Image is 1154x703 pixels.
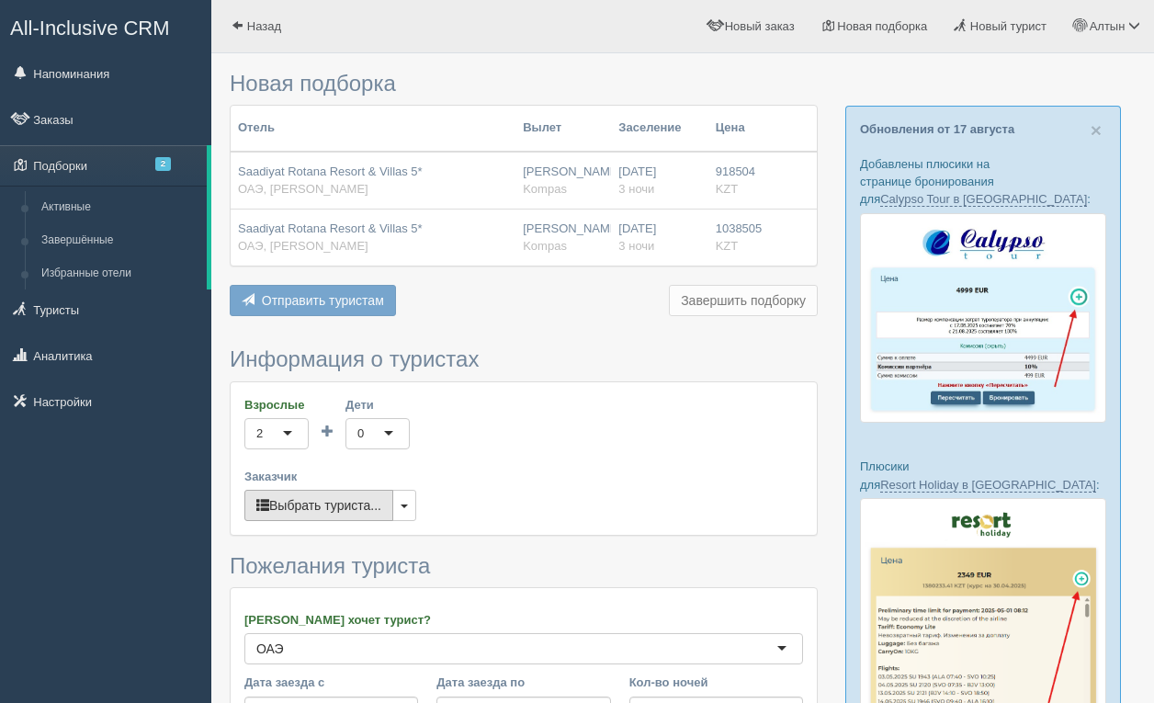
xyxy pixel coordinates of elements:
label: Кол-во ночей [629,674,803,691]
button: Close [1091,120,1102,140]
button: Отправить туристам [230,285,396,316]
span: Saadiyat Rotana Resort & Villas 5* [238,164,423,178]
span: ОАЭ, [PERSON_NAME] [238,182,368,196]
p: Добавлены плюсики на странице бронирования для : [860,155,1106,208]
a: Активные [33,191,207,224]
span: 918504 [716,164,755,178]
label: Заказчик [244,468,803,485]
span: Алтын [1090,19,1126,33]
a: All-Inclusive CRM [1,1,210,51]
a: Избранные отели [33,257,207,290]
span: Пожелания туриста [230,553,430,578]
h3: Информация о туристах [230,347,818,371]
span: Новый заказ [725,19,795,33]
div: 0 [357,425,364,443]
button: Завершить подборку [669,285,818,316]
div: ОАЭ [256,640,284,658]
label: Взрослые [244,396,309,414]
span: Kompas [523,239,567,253]
span: ОАЭ, [PERSON_NAME] [238,239,368,253]
h3: Новая подборка [230,72,818,96]
div: [PERSON_NAME] [523,221,604,255]
span: 3 ночи [618,239,654,253]
div: [DATE] [618,221,700,255]
label: Дата заезда по [436,674,610,691]
img: calypso-tour-proposal-crm-for-travel-agency.jpg [860,213,1106,424]
div: [DATE] [618,164,700,198]
th: Заселение [611,106,707,152]
th: Цена [708,106,770,152]
a: Calypso Tour в [GEOGRAPHIC_DATA] [880,192,1087,207]
label: Дети [345,396,410,414]
span: Новый турист [970,19,1047,33]
span: Назад [247,19,281,33]
span: 3 ночи [618,182,654,196]
span: 2 [155,157,171,171]
span: × [1091,119,1102,141]
span: Отправить туристам [262,293,384,308]
span: Kompas [523,182,567,196]
span: KZT [716,239,739,253]
span: Новая подборка [837,19,927,33]
p: Плюсики для : [860,458,1106,493]
span: Saadiyat Rotana Resort & Villas 5* [238,221,423,235]
a: Завершённые [33,224,207,257]
div: [PERSON_NAME] [523,164,604,198]
span: KZT [716,182,739,196]
th: Вылет [515,106,611,152]
a: Обновления от 17 августа [860,122,1014,136]
a: Resort Holiday в [GEOGRAPHIC_DATA] [880,478,1096,493]
label: [PERSON_NAME] хочет турист? [244,611,803,629]
button: Выбрать туриста... [244,490,393,521]
div: 2 [256,425,263,443]
span: All-Inclusive CRM [10,17,170,40]
th: Отель [231,106,515,152]
label: Дата заезда с [244,674,418,691]
span: 1038505 [716,221,763,235]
